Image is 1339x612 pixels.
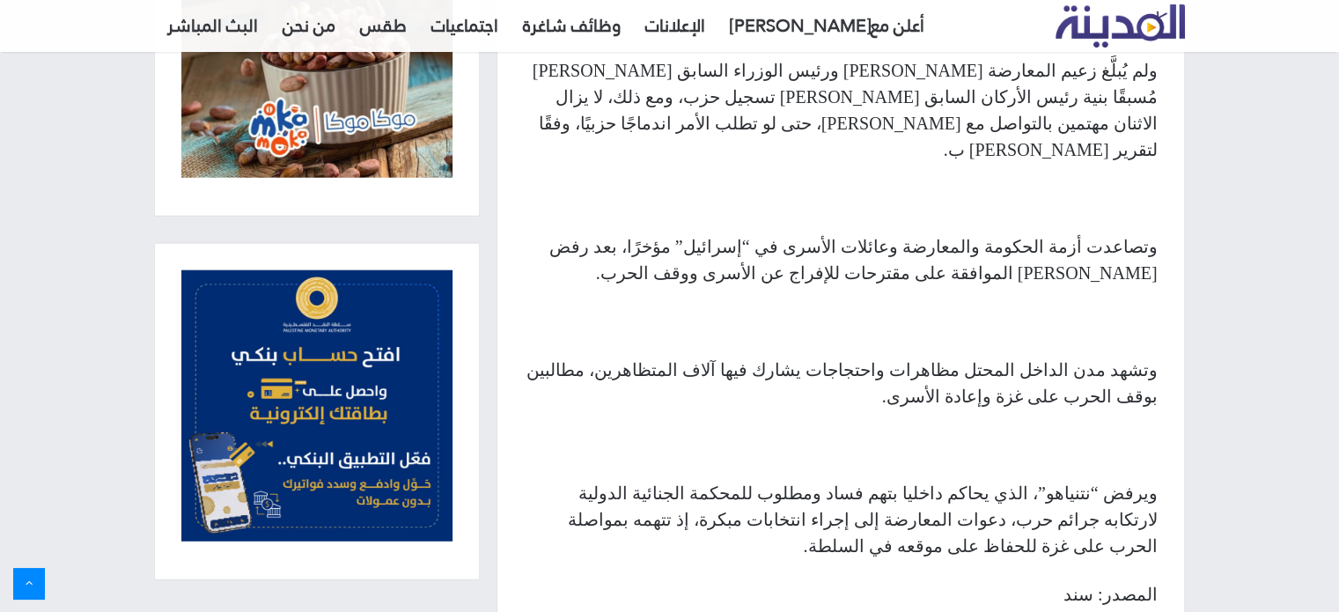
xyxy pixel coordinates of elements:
[1056,5,1185,48] a: تلفزيون المدينة
[524,581,1158,608] p: المصدر: سند
[524,480,1158,559] p: ويرفض “نتنياهو”، الذي يحاكم داخليا بتهم فساد ومطلوب للمحكمة الجنائية الدولية لارتكابه جرائم حرب، ...
[1056,4,1185,48] img: تلفزيون المدينة
[524,57,1158,163] p: ولم يُبلَّغ زعيم المعارضة [PERSON_NAME] ورئيس الوزراء السابق [PERSON_NAME] مُسبقًا بنية رئيس الأر...
[524,233,1158,286] p: وتصاعدت أزمة الحكومة والمعارضة وعائلات الأسرى في “إسرائيل” مؤخرًا، بعد رفض [PERSON_NAME] الموافقة...
[524,357,1158,409] p: وتشهد مدن الداخل المحتل مظاهرات واحتجاجات يشارك فيها آلاف المتظاهرين، مطالبين بوقف الحرب على غزة ...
